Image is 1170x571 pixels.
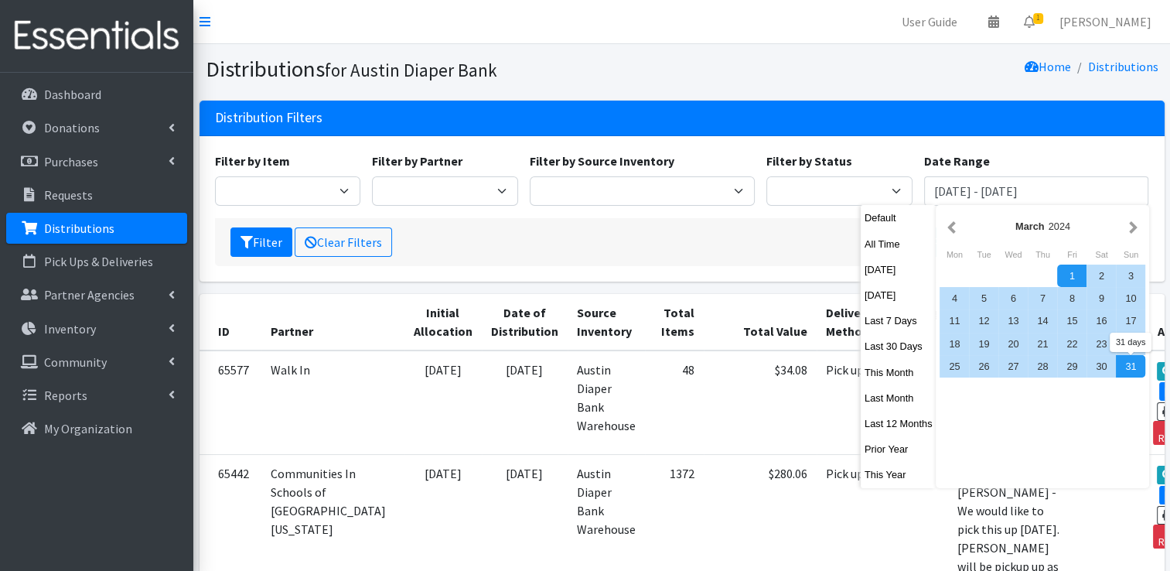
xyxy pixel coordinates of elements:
div: 20 [998,333,1028,355]
div: 7 [1028,287,1057,309]
a: Partner Agencies [6,279,187,310]
a: 1 [1011,6,1047,37]
th: Partner [261,294,404,350]
div: 16 [1086,309,1116,332]
div: 9 [1086,287,1116,309]
label: Filter by Item [215,152,290,170]
a: Distributions [1088,59,1158,74]
button: Last 12 Months [861,412,936,435]
div: 25 [940,355,969,378]
td: Austin Diaper Bank Warehouse [568,350,645,455]
a: Community [6,347,187,378]
div: 3 [1116,265,1145,287]
div: 13 [998,309,1028,332]
div: 11 [940,309,969,332]
label: Date Range [924,152,990,170]
a: Clear Filters [295,227,392,257]
button: Last Month [861,387,936,409]
div: 28 [1028,355,1057,378]
div: 12 [969,309,998,332]
div: 6 [998,287,1028,309]
p: My Organization [44,421,132,436]
button: This Year [861,463,936,486]
p: Reports [44,388,87,403]
input: January 1, 2011 - December 31, 2011 [924,176,1149,206]
th: ID [200,294,261,350]
label: Filter by Source Inventory [530,152,674,170]
button: [DATE] [861,258,936,281]
span: 1 [1033,13,1043,24]
td: 48 [645,350,704,455]
p: Partner Agencies [44,287,135,303]
td: [DATE] [482,350,568,455]
th: Total Value [704,294,817,350]
button: Last 30 Days [861,335,936,357]
small: for Austin Diaper Bank [325,59,497,81]
div: 1 [1057,265,1086,287]
button: [DATE] [861,284,936,306]
p: Distributions [44,221,114,236]
div: 27 [998,355,1028,378]
a: User Guide [889,6,970,37]
div: Tuesday [969,244,998,265]
th: Source Inventory [568,294,645,350]
th: Date of Distribution [482,294,568,350]
h3: Distribution Filters [215,110,322,126]
button: This Month [861,361,936,384]
p: Pick Ups & Deliveries [44,254,153,269]
div: 2 [1086,265,1116,287]
div: 19 [969,333,998,355]
td: [DATE] [404,350,482,455]
th: Delivery Method [817,294,881,350]
td: 65577 [200,350,261,455]
div: 30 [1086,355,1116,378]
div: 23 [1086,333,1116,355]
td: Walk In [261,350,404,455]
button: Default [861,207,936,229]
div: 14 [1028,309,1057,332]
div: 21 [1028,333,1057,355]
div: 18 [940,333,969,355]
label: Filter by Status [766,152,852,170]
div: 24 [1116,333,1145,355]
div: 17 [1116,309,1145,332]
a: Donations [6,112,187,143]
p: Dashboard [44,87,101,102]
div: 5 [969,287,998,309]
div: Sunday [1116,244,1145,265]
h1: Distributions [206,56,677,83]
a: Dashboard [6,79,187,110]
label: Filter by Partner [372,152,462,170]
div: Thursday [1028,244,1057,265]
p: Community [44,354,107,370]
a: Reports [6,380,187,411]
a: Requests [6,180,187,210]
a: Distributions [6,213,187,244]
th: Initial Allocation [404,294,482,350]
button: All Time [861,233,936,255]
a: My Organization [6,413,187,444]
button: Prior Year [861,438,936,460]
div: Wednesday [998,244,1028,265]
div: Monday [940,244,969,265]
a: [PERSON_NAME] [1047,6,1164,37]
div: 4 [940,287,969,309]
a: Purchases [6,146,187,177]
div: 8 [1057,287,1086,309]
p: Donations [44,120,100,135]
span: 2024 [1049,221,1070,232]
strong: March [1015,221,1045,232]
th: Total Items [645,294,704,350]
div: Friday [1057,244,1086,265]
img: HumanEssentials [6,10,187,62]
p: Requests [44,187,93,203]
div: 10 [1116,287,1145,309]
button: Last 7 Days [861,309,936,332]
div: 15 [1057,309,1086,332]
p: Inventory [44,321,96,337]
a: Inventory [6,313,187,344]
div: 26 [969,355,998,378]
td: Pick up [817,350,881,455]
div: 29 [1057,355,1086,378]
a: Pick Ups & Deliveries [6,246,187,277]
